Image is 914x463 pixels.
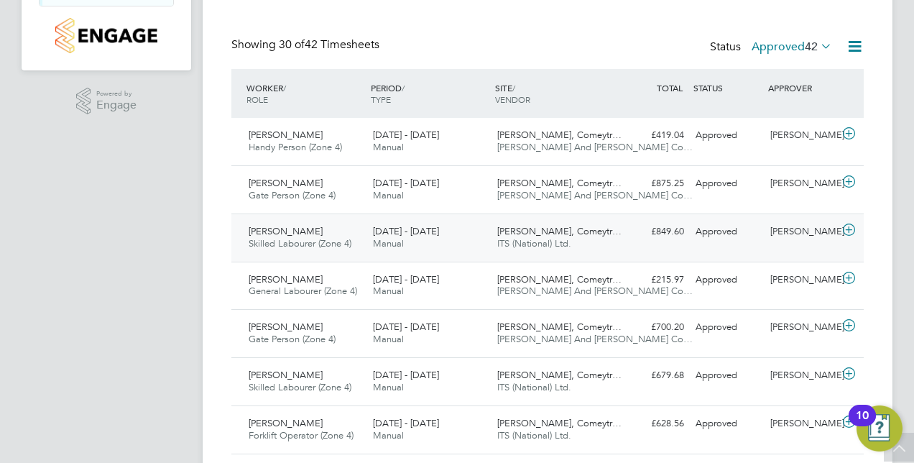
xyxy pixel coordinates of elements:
[765,220,839,244] div: [PERSON_NAME]
[373,417,439,429] span: [DATE] - [DATE]
[249,225,323,237] span: [PERSON_NAME]
[512,82,515,93] span: /
[690,364,765,388] div: Approved
[373,381,404,393] span: Manual
[690,220,765,244] div: Approved
[283,82,286,93] span: /
[765,268,839,292] div: [PERSON_NAME]
[373,333,404,345] span: Manual
[373,129,439,141] span: [DATE] - [DATE]
[249,141,342,153] span: Handy Person (Zone 4)
[491,75,616,112] div: SITE
[249,333,336,345] span: Gate Person (Zone 4)
[373,321,439,333] span: [DATE] - [DATE]
[765,412,839,436] div: [PERSON_NAME]
[615,412,690,436] div: £628.56
[765,316,839,339] div: [PERSON_NAME]
[249,273,323,285] span: [PERSON_NAME]
[497,321,622,333] span: [PERSON_NAME], Comeytr…
[402,82,405,93] span: /
[279,37,379,52] span: 42 Timesheets
[497,381,571,393] span: ITS (National) Ltd.
[249,129,323,141] span: [PERSON_NAME]
[497,129,622,141] span: [PERSON_NAME], Comeytr…
[497,273,622,285] span: [PERSON_NAME], Comeytr…
[497,141,693,153] span: [PERSON_NAME] And [PERSON_NAME] Co…
[249,429,354,441] span: Forklift Operator (Zone 4)
[690,412,765,436] div: Approved
[690,172,765,196] div: Approved
[856,416,869,434] div: 10
[373,225,439,237] span: [DATE] - [DATE]
[497,429,571,441] span: ITS (National) Ltd.
[497,333,693,345] span: [PERSON_NAME] And [PERSON_NAME] Co…
[373,189,404,201] span: Manual
[373,141,404,153] span: Manual
[497,285,693,297] span: [PERSON_NAME] And [PERSON_NAME] Co…
[497,417,622,429] span: [PERSON_NAME], Comeytr…
[371,93,391,105] span: TYPE
[710,37,835,58] div: Status
[367,75,491,112] div: PERIOD
[249,369,323,381] span: [PERSON_NAME]
[805,40,818,54] span: 42
[249,237,351,249] span: Skilled Labourer (Zone 4)
[752,40,832,54] label: Approved
[765,75,839,101] div: APPROVER
[373,273,439,285] span: [DATE] - [DATE]
[615,172,690,196] div: £875.25
[765,124,839,147] div: [PERSON_NAME]
[690,75,765,101] div: STATUS
[690,124,765,147] div: Approved
[765,364,839,388] div: [PERSON_NAME]
[55,18,157,53] img: countryside-properties-logo-retina.png
[373,237,404,249] span: Manual
[373,285,404,297] span: Manual
[497,237,571,249] span: ITS (National) Ltd.
[615,364,690,388] div: £679.68
[857,405,903,451] button: Open Resource Center, 10 new notifications
[497,369,622,381] span: [PERSON_NAME], Comeytr…
[249,321,323,333] span: [PERSON_NAME]
[765,172,839,196] div: [PERSON_NAME]
[231,37,382,52] div: Showing
[497,177,622,189] span: [PERSON_NAME], Comeytr…
[495,93,530,105] span: VENDOR
[279,37,305,52] span: 30 of
[373,369,439,381] span: [DATE] - [DATE]
[657,82,683,93] span: TOTAL
[615,124,690,147] div: £419.04
[690,268,765,292] div: Approved
[615,316,690,339] div: £700.20
[96,99,137,111] span: Engage
[246,93,268,105] span: ROLE
[76,88,137,115] a: Powered byEngage
[497,225,622,237] span: [PERSON_NAME], Comeytr…
[373,429,404,441] span: Manual
[96,88,137,100] span: Powered by
[243,75,367,112] div: WORKER
[249,285,357,297] span: General Labourer (Zone 4)
[615,220,690,244] div: £849.60
[373,177,439,189] span: [DATE] - [DATE]
[249,381,351,393] span: Skilled Labourer (Zone 4)
[249,417,323,429] span: [PERSON_NAME]
[497,189,693,201] span: [PERSON_NAME] And [PERSON_NAME] Co…
[39,18,174,53] a: Go to home page
[249,189,336,201] span: Gate Person (Zone 4)
[615,268,690,292] div: £215.97
[249,177,323,189] span: [PERSON_NAME]
[690,316,765,339] div: Approved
